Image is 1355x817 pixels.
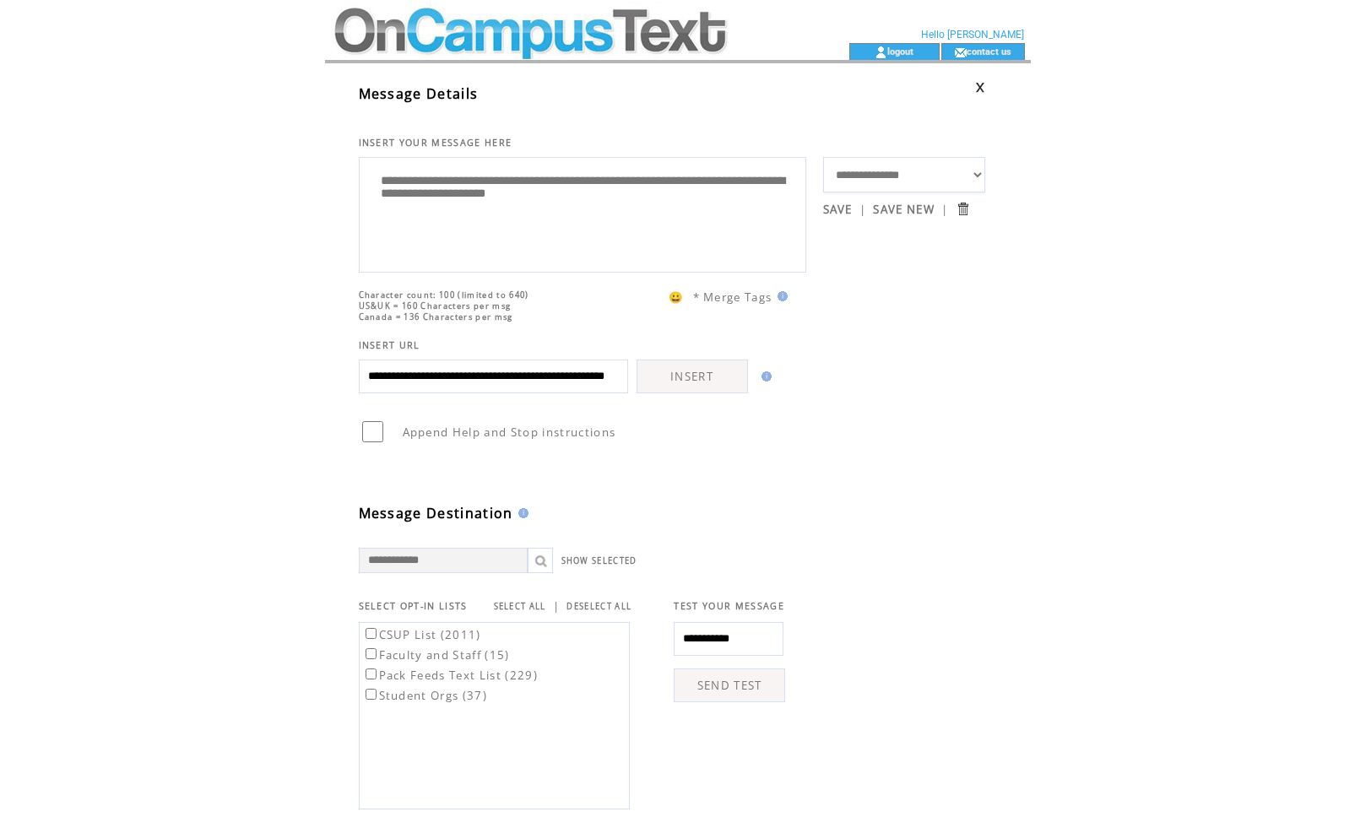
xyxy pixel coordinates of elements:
[362,627,481,642] label: CSUP List (2011)
[553,598,560,614] span: |
[359,339,420,351] span: INSERT URL
[887,46,913,57] a: logout
[637,360,748,393] a: INSERT
[494,601,546,612] a: SELECT ALL
[921,29,1024,41] span: Hello [PERSON_NAME]
[359,289,529,300] span: Character count: 100 (limited to 640)
[359,300,512,311] span: US&UK = 160 Characters per msg
[359,311,513,322] span: Canada = 136 Characters per msg
[403,425,616,440] span: Append Help and Stop instructions
[362,668,539,683] label: Pack Feeds Text List (229)
[366,668,377,679] input: Pack Feeds Text List (229)
[513,508,528,518] img: help.gif
[366,689,377,700] input: Student Orgs (37)
[823,202,853,217] a: SAVE
[674,600,784,612] span: TEST YOUR MESSAGE
[366,648,377,659] input: Faculty and Staff (15)
[756,371,772,381] img: help.gif
[873,202,935,217] a: SAVE NEW
[366,628,377,639] input: CSUP List (2011)
[955,201,971,217] input: Submit
[693,289,772,305] span: * Merge Tags
[875,46,887,59] img: account_icon.gif
[941,202,948,217] span: |
[772,291,788,301] img: help.gif
[359,137,512,149] span: INSERT YOUR MESSAGE HERE
[362,647,510,663] label: Faculty and Staff (15)
[359,600,468,612] span: SELECT OPT-IN LISTS
[566,601,631,612] a: DESELECT ALL
[362,688,488,703] label: Student Orgs (37)
[674,668,785,702] a: SEND TEST
[967,46,1011,57] a: contact us
[669,289,684,305] span: 😀
[561,555,637,566] a: SHOW SELECTED
[859,202,866,217] span: |
[359,84,479,103] span: Message Details
[954,46,967,59] img: contact_us_icon.gif
[359,504,513,522] span: Message Destination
